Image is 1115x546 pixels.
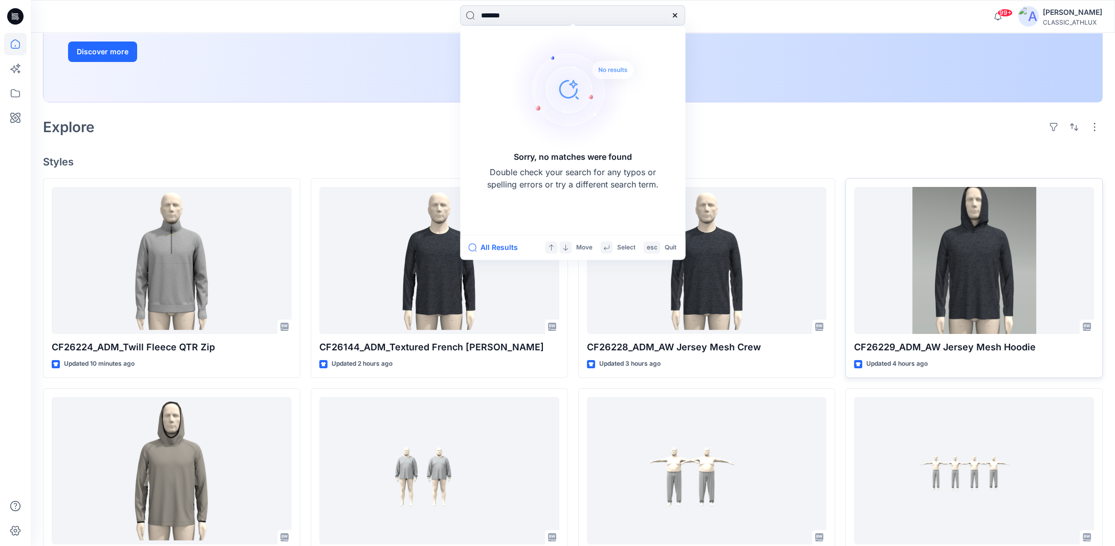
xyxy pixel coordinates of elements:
[43,156,1103,168] h4: Styles
[43,119,95,135] h2: Explore
[509,28,652,151] img: Sorry, no matches were found
[52,340,292,354] p: CF26224_ADM_Twill Fleece QTR Zip
[646,242,657,253] p: esc
[854,397,1094,544] a: AW24452_AW WOVEN JOGGER_Reg
[1043,18,1102,26] div: CLASSIC_ATHLUX
[68,41,137,62] button: Discover more
[486,166,660,191] p: Double check your search for any typos or spelling errors or try a different search term.
[64,359,135,369] p: Updated 10 minutes ago
[997,9,1013,17] span: 99+
[514,151,631,163] h5: Sorry, no matches were found
[68,41,298,62] a: Discover more
[468,241,524,254] button: All Results
[587,340,827,354] p: CF26228_ADM_AW Jersey Mesh Crew
[587,397,827,544] a: AW24452_AW WOVEN JOGGER_Big
[1043,6,1102,18] div: [PERSON_NAME]
[52,397,292,544] a: CF26145_ADM_Textured French Terry PO Hoodie
[664,242,676,253] p: Quit
[587,187,827,334] a: CF26228_ADM_AW Jersey Mesh Crew
[332,359,392,369] p: Updated 2 hours ago
[319,187,559,334] a: CF26144_ADM_Textured French Terry Crew
[52,187,292,334] a: CF26224_ADM_Twill Fleece QTR Zip
[576,242,592,253] p: Move
[617,242,635,253] p: Select
[319,397,559,544] a: AW024451_AW TRI BLEND LS TEE-Big
[1018,6,1039,27] img: avatar
[319,340,559,354] p: CF26144_ADM_Textured French [PERSON_NAME]
[866,359,928,369] p: Updated 4 hours ago
[854,340,1094,354] p: CF26229_ADM_AW Jersey Mesh Hoodie
[599,359,661,369] p: Updated 3 hours ago
[854,187,1094,334] a: CF26229_ADM_AW Jersey Mesh Hoodie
